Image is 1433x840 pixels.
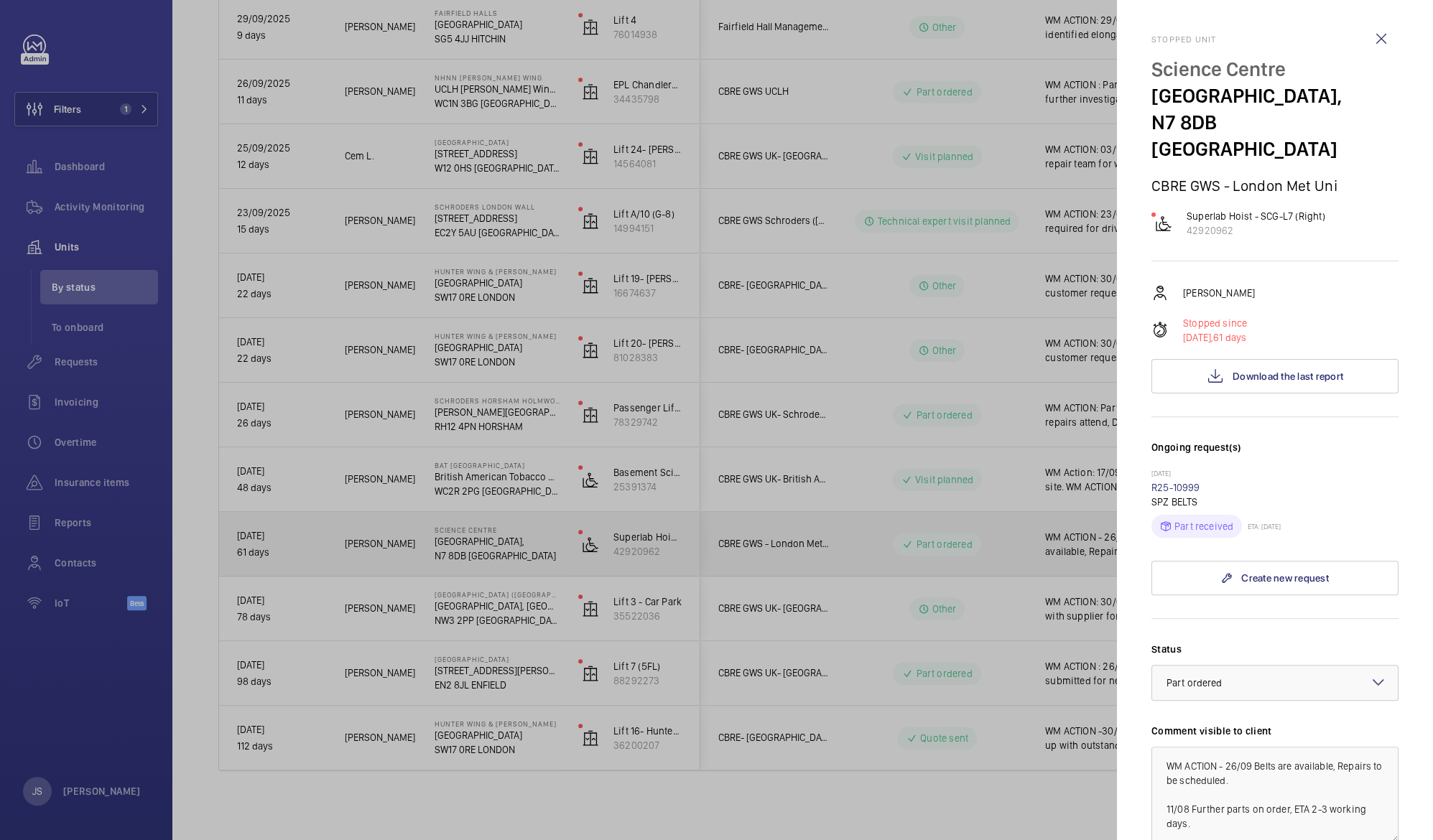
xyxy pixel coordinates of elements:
[1151,561,1399,595] a: Create new request
[1183,332,1213,343] span: [DATE],
[1233,370,1343,382] span: Download the last report
[1151,469,1399,480] p: [DATE]
[1174,519,1233,533] p: Part received
[1151,724,1399,738] label: Comment visible to client
[1151,83,1399,109] p: [GEOGRAPHIC_DATA],
[1187,223,1325,238] p: 42920962
[1151,482,1200,493] a: R25-10999
[1151,642,1399,656] label: Status
[1151,56,1399,83] p: Science Centre
[1187,209,1325,223] p: Superlab Hoist - SCG-L7 (Right)
[1155,215,1172,232] img: platform_lift.svg
[1151,440,1399,469] h3: Ongoing request(s)
[1183,316,1247,330] p: Stopped since
[1183,330,1247,345] p: 61 days
[1183,286,1255,300] p: [PERSON_NAME]
[1151,109,1399,162] p: N7 8DB [GEOGRAPHIC_DATA]
[1151,177,1399,195] p: CBRE GWS - London Met Uni
[1151,34,1399,45] h2: Stopped unit
[1242,522,1281,531] p: ETA: [DATE]
[1167,677,1223,689] span: Part ordered
[1151,495,1399,509] p: SPZ BELTS
[1151,359,1399,393] button: Download the last report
